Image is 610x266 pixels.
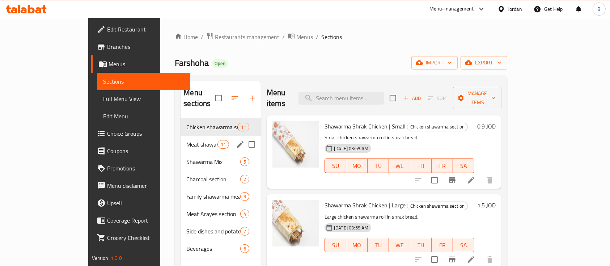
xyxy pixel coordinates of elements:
[240,227,249,236] div: items
[218,141,229,148] span: 11
[97,73,190,90] a: Sections
[107,25,185,34] span: Edit Restaurant
[459,89,496,107] span: Manage items
[186,227,240,236] span: Side dishes and potatoes
[331,145,371,152] span: [DATE] 03:59 AM
[186,192,240,201] span: Family shawarma meals
[181,223,261,240] div: Side dishes and potatoes7
[401,93,424,104] button: Add
[325,121,406,132] span: Shawarma Shrak Chicken | Small
[368,238,389,252] button: TU
[477,200,496,210] h6: 1.5 JOD
[401,93,424,104] span: Add item
[413,161,429,171] span: TH
[435,161,450,171] span: FR
[217,140,229,149] div: items
[349,240,365,250] span: MO
[240,175,249,183] div: items
[392,240,407,250] span: WE
[107,216,185,225] span: Coverage Report
[288,32,313,42] a: Menus
[389,159,410,173] button: WE
[107,164,185,173] span: Promotions
[410,159,432,173] button: TH
[109,60,185,68] span: Menus
[91,160,190,177] a: Promotions
[97,107,190,125] a: Edit Menu
[186,157,240,166] span: Shawarma Mix
[215,33,279,41] span: Restaurants management
[241,245,249,252] span: 6
[407,202,468,210] div: Chicken shawarma section
[91,212,190,229] a: Coverage Report
[186,244,240,253] span: Beverages
[325,133,474,142] p: Small chicken shawarma roll in shrak bread.
[111,253,122,263] span: 1.0.0
[92,253,110,263] span: Version:
[241,228,249,235] span: 7
[349,161,365,171] span: MO
[186,175,240,183] span: Charcoal section
[91,142,190,160] a: Coupons
[407,123,468,131] div: Chicken shawarma section
[103,112,185,121] span: Edit Menu
[282,33,285,41] li: /
[432,159,453,173] button: FR
[238,123,249,131] div: items
[325,238,346,252] button: SU
[435,240,450,250] span: FR
[181,153,261,170] div: Shawarma Mix5
[466,58,501,67] span: export
[107,147,185,155] span: Coupons
[107,42,185,51] span: Branches
[296,33,313,41] span: Menus
[508,5,522,13] div: Jordan
[91,177,190,194] a: Menu disclaimer
[181,188,261,205] div: Family shawarma meals9
[272,121,319,168] img: Shawarma Shrak Chicken | Small
[461,56,507,69] button: export
[385,90,401,106] span: Select section
[321,33,342,41] span: Sections
[103,77,185,86] span: Sections
[181,205,261,223] div: Meat Arayes section4
[212,59,228,68] div: Open
[456,240,471,250] span: SA
[175,32,507,42] nav: breadcrumb
[467,176,475,185] a: Edit menu item
[432,238,453,252] button: FR
[91,21,190,38] a: Edit Restaurant
[370,161,386,171] span: TU
[346,159,368,173] button: MO
[181,240,261,257] div: Beverages6
[453,159,474,173] button: SA
[370,240,386,250] span: TU
[328,240,343,250] span: SU
[453,238,474,252] button: SA
[481,172,499,189] button: delete
[186,123,237,131] span: Chicken shawarma section
[417,58,452,67] span: import
[407,123,467,131] span: Chicken shawarma section
[186,210,240,218] span: Meat Arayes section
[235,139,246,150] button: edit
[91,55,190,73] a: Menus
[97,90,190,107] a: Full Menu View
[107,233,185,242] span: Grocery Checklist
[103,94,185,103] span: Full Menu View
[181,118,261,136] div: Chicken shawarma section11
[424,93,453,104] span: Select section first
[267,87,290,109] h2: Menu items
[456,161,471,171] span: SA
[427,173,442,188] span: Select to update
[241,193,249,200] span: 9
[240,192,249,201] div: items
[392,161,407,171] span: WE
[226,89,243,107] span: Sort sections
[316,33,318,41] li: /
[325,159,346,173] button: SU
